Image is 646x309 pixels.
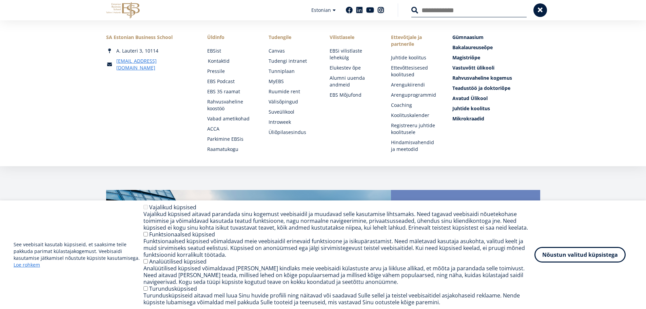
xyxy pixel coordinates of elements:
a: Tunniplaan [269,68,316,75]
a: Avatud Ülikool [452,95,540,102]
span: Mikrokraadid [452,115,484,122]
a: Arenguprogrammid [391,92,439,98]
span: Gümnaasium [452,34,484,40]
button: Nõustun valitud küpsistega [534,247,626,263]
a: Gümnaasium [452,34,540,41]
a: Ettevõttesisesed koolitused [391,64,439,78]
a: Tudengile [269,34,316,41]
a: Juhtide koolitus [452,105,540,112]
a: Suveülikool [269,109,316,115]
span: Vastuvõtt ülikooli [452,64,494,71]
a: Parkimine EBSis [207,136,255,142]
span: Rahvusvaheline kogemus [452,75,512,81]
div: Vajalikud küpsised aitavad parandada sinu kogemust veebisaidil ja muudavad selle kasutamise lihts... [143,211,534,231]
a: Vastuvõtt ülikooli [452,64,540,71]
a: Pressile [207,68,255,75]
a: Linkedin [356,7,363,14]
a: Rahvusvaheline koostöö [207,98,255,112]
a: Tudengi intranet [269,58,316,64]
span: Üldinfo [207,34,255,41]
a: Välisõpingud [269,98,316,105]
a: MyEBS [269,78,316,85]
a: Vabad ametikohad [207,115,255,122]
a: Üliõpilasesindus [269,129,316,136]
span: Vilistlasele [330,34,377,41]
a: Instagram [377,7,384,14]
a: Coaching [391,102,439,109]
a: Bakalaureuseõpe [452,44,540,51]
a: EBSi vilistlaste lehekülg [330,47,377,61]
p: See veebisait kasutab küpsiseid, et saaksime teile pakkuda parimat külastajakogemust. Veebisaidi ... [14,241,143,268]
a: EBS Mõjufond [330,92,377,98]
a: EBSist [207,47,255,54]
a: Loe rohkem [14,262,40,268]
a: Mikrokraadid [452,115,540,122]
a: Raamatukogu [207,146,255,153]
span: Juhtide koolitus [452,105,490,112]
label: Turundusküpsised [149,285,197,292]
a: Canvas [269,47,316,54]
a: Facebook [346,7,353,14]
a: Kontaktid [208,58,256,64]
a: Ruumide rent [269,88,316,95]
div: A. Lauteri 3, 10114 [106,47,194,54]
span: Teadustöö ja doktoriõpe [452,85,510,91]
span: Ettevõtjale ja partnerile [391,34,439,47]
a: Magistriõpe [452,54,540,61]
a: Alumni uuenda andmeid [330,75,377,88]
a: ACCA [207,125,255,132]
a: Elukestev õpe [330,64,377,71]
a: [EMAIL_ADDRESS][DOMAIN_NAME] [116,58,194,71]
div: Analüütilised küpsised võimaldavad [PERSON_NAME] kindlaks meie veebisaidi külastuste arvu ja liik... [143,265,534,285]
a: Hindamisvahendid ja meetodid [391,139,439,153]
span: Bakalaureuseõpe [452,44,493,51]
span: Magistriõpe [452,54,480,61]
a: Koolituskalender [391,112,439,119]
a: Introweek [269,119,316,125]
a: EBS 35 raamat [207,88,255,95]
div: Funktsionaalsed küpsised võimaldavad meie veebisaidil erinevaid funktsioone ja isikupärastamist. ... [143,238,534,258]
a: Teadustöö ja doktoriõpe [452,85,540,92]
label: Funktsionaalsed küpsised [149,231,215,238]
a: Registreeru juhtide koolitusele [391,122,439,136]
div: SA Estonian Business School [106,34,194,41]
a: Rahvusvaheline kogemus [452,75,540,81]
label: Vajalikud küpsised [149,204,196,211]
a: Youtube [366,7,374,14]
div: Turundusküpsiseid aitavad meil luua Sinu huvide profiili ning näitavad või saadavad Sulle sellel ... [143,292,534,306]
span: Avatud Ülikool [452,95,488,101]
label: Analüütilised küpsised [149,258,207,265]
a: Juhtide koolitus [391,54,439,61]
a: Arengukiirendi [391,81,439,88]
a: EBS Podcast [207,78,255,85]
